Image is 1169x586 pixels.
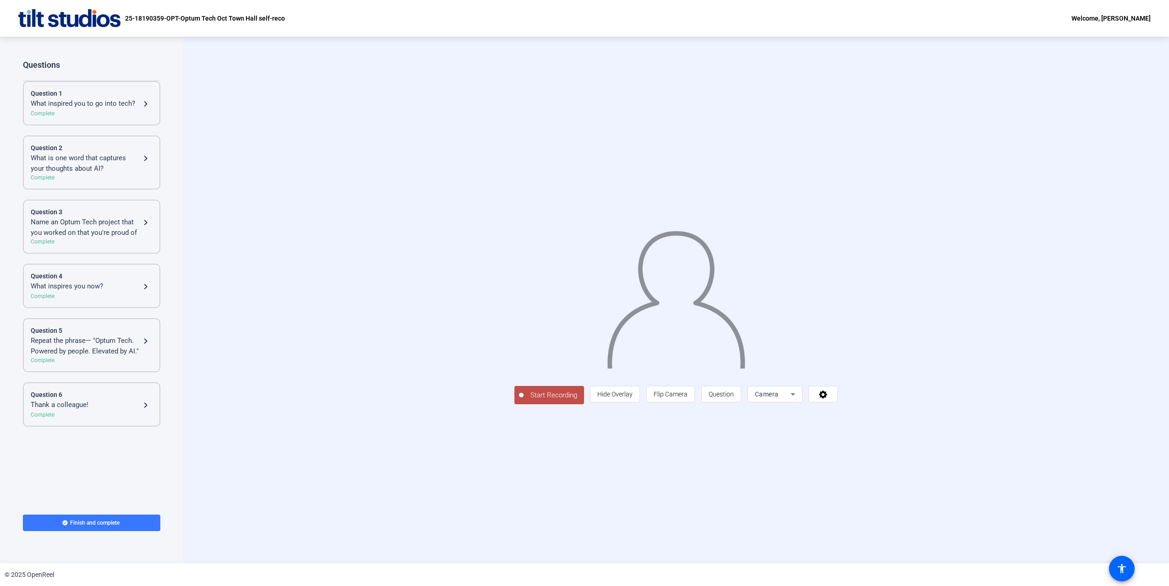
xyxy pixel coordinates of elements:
[31,174,153,182] div: Complete
[1116,563,1127,574] mat-icon: accessibility
[125,13,285,24] p: 25-18190359-OPT-Optum Tech Oct Town Hall self-reco
[701,386,741,402] button: Question
[70,519,120,526] span: Finish and complete
[31,390,153,400] div: Question 6
[709,391,734,398] span: Question
[140,400,151,411] mat-icon: navigate_next
[140,153,151,164] mat-icon: navigate_next
[31,217,140,238] div: Name an Optum Tech project that you worked on that you're proud of
[31,281,140,292] div: What inspires you now?
[31,207,153,217] div: Question 3
[18,9,120,27] img: OpenReel logo
[5,570,54,580] div: © 2025 OpenReel
[524,390,584,401] span: Start Recording
[1071,13,1151,24] div: Welcome, [PERSON_NAME]
[31,143,153,153] div: Question 2
[31,98,140,109] div: What inspired you to go into tech?
[597,391,633,398] span: Hide Overlay
[654,391,688,398] span: Flip Camera
[31,238,153,246] div: Complete
[646,386,695,402] button: Flip Camera
[31,153,140,174] div: What is one word that captures your thoughts about AI?
[140,281,151,292] mat-icon: navigate_next
[31,271,153,281] div: Question 4
[31,400,140,411] div: Thank a colleague!
[31,109,153,118] div: Complete
[31,326,153,336] div: Question 5
[23,60,160,71] div: Questions
[31,336,140,356] div: Repeat the phrase— "Optum Tech. Powered by people. Elevated by AI."
[23,515,160,531] button: Finish and complete
[31,411,153,419] div: Complete
[140,217,151,228] mat-icon: navigate_next
[140,98,151,109] mat-icon: navigate_next
[590,386,640,402] button: Hide Overlay
[514,386,584,404] button: Start Recording
[606,222,746,368] img: overlay
[755,391,779,398] span: Camera
[31,356,153,364] div: Complete
[140,336,151,347] mat-icon: navigate_next
[31,292,153,300] div: Complete
[31,89,153,98] div: Question 1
